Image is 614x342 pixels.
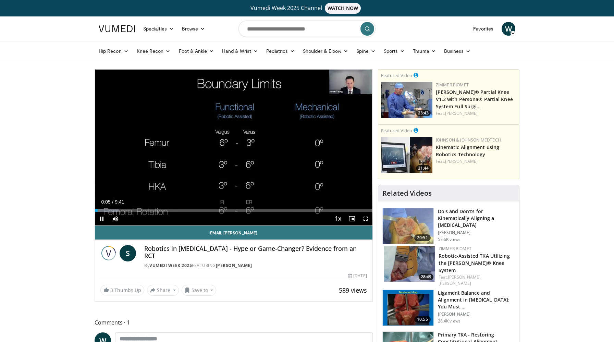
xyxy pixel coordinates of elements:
[139,22,178,36] a: Specialties
[381,127,412,134] small: Featured Video
[438,290,515,310] h3: Ligament Balance and Alignment in [MEDICAL_DATA]: You Must …
[144,262,367,269] div: By FEATURING
[383,208,433,244] img: howell_knee_1.png.150x105_q85_crop-smart_upscale.jpg
[331,212,345,225] button: Playback Rate
[359,212,372,225] button: Fullscreen
[339,286,367,294] span: 589 views
[384,246,435,282] img: 8628d054-67c0-4db7-8e0b-9013710d5e10.150x105_q85_crop-smart_upscale.jpg
[416,165,431,171] span: 21:44
[445,110,478,116] a: [PERSON_NAME]
[438,230,515,235] p: [PERSON_NAME]
[436,89,513,110] a: [PERSON_NAME]® Partial Knee V1.2 with Persona® Partial Knee System Full Surgi…
[416,110,431,116] span: 23:43
[100,285,144,295] a: 3 Thumbs Up
[436,158,516,164] div: Feat.
[414,234,431,241] span: 20:51
[120,245,136,261] a: S
[112,199,113,205] span: /
[175,44,218,58] a: Foot & Ankle
[381,137,432,173] img: 85482610-0380-4aae-aa4a-4a9be0c1a4f1.150x105_q85_crop-smart_upscale.jpg
[325,3,361,14] span: WATCH NOW
[439,246,471,252] a: Zimmer Biomet
[216,262,252,268] a: [PERSON_NAME]
[95,212,109,225] button: Pause
[383,290,433,326] img: 242016_0004_1.png.150x105_q85_crop-smart_upscale.jpg
[95,318,373,327] span: Comments 1
[99,25,135,32] img: VuMedi Logo
[438,318,460,324] p: 28.4K views
[182,285,217,296] button: Save to
[440,44,475,58] a: Business
[95,44,133,58] a: Hip Recon
[414,316,431,323] span: 10:55
[439,280,471,286] a: [PERSON_NAME]
[439,253,510,273] a: Robotic-Assisted TKA Utilizing the [PERSON_NAME]® Knee System
[381,137,432,173] a: 21:44
[436,144,500,158] a: Kinematic Alignment using Robotics Technology
[381,72,412,78] small: Featured Video
[100,245,117,261] img: Vumedi Week 2025
[438,208,515,229] h3: Do's and Don'ts for Kinematically Aligning a [MEDICAL_DATA]
[218,44,262,58] a: Hand & Wrist
[448,274,481,280] a: [PERSON_NAME],
[384,246,435,282] a: 28:49
[345,212,359,225] button: Enable picture-in-picture mode
[133,44,175,58] a: Knee Recon
[439,274,514,286] div: Feat.
[115,199,124,205] span: 9:41
[419,274,433,280] span: 28:49
[438,237,460,242] p: 57.6K views
[382,189,432,197] h4: Related Videos
[149,262,192,268] a: Vumedi Week 2025
[109,212,122,225] button: Mute
[445,158,478,164] a: [PERSON_NAME]
[100,3,514,14] a: Vumedi Week 2025 ChannelWATCH NOW
[95,226,372,240] a: Email [PERSON_NAME]
[381,82,432,118] img: 99b1778f-d2b2-419a-8659-7269f4b428ba.150x105_q85_crop-smart_upscale.jpg
[348,273,367,279] div: [DATE]
[381,82,432,118] a: 23:43
[382,290,515,326] a: 10:55 Ligament Balance and Alignment in [MEDICAL_DATA]: You Must … [PERSON_NAME] 28.4K views
[101,199,110,205] span: 0:05
[436,82,469,88] a: Zimmer Biomet
[95,70,372,226] video-js: Video Player
[382,208,515,244] a: 20:51 Do's and Don'ts for Kinematically Aligning a [MEDICAL_DATA] [PERSON_NAME] 57.6K views
[95,209,372,212] div: Progress Bar
[110,287,113,293] span: 3
[238,21,376,37] input: Search topics, interventions
[299,44,352,58] a: Shoulder & Elbow
[352,44,379,58] a: Spine
[409,44,440,58] a: Trauma
[502,22,515,36] a: W
[144,245,367,260] h4: Robotics in [MEDICAL_DATA] - Hype or Game-Changer? Evidence from an RCT
[438,312,515,317] p: [PERSON_NAME]
[147,285,179,296] button: Share
[262,44,299,58] a: Pediatrics
[436,137,501,143] a: Johnson & Johnson MedTech
[178,22,209,36] a: Browse
[380,44,409,58] a: Sports
[436,110,516,117] div: Feat.
[469,22,498,36] a: Favorites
